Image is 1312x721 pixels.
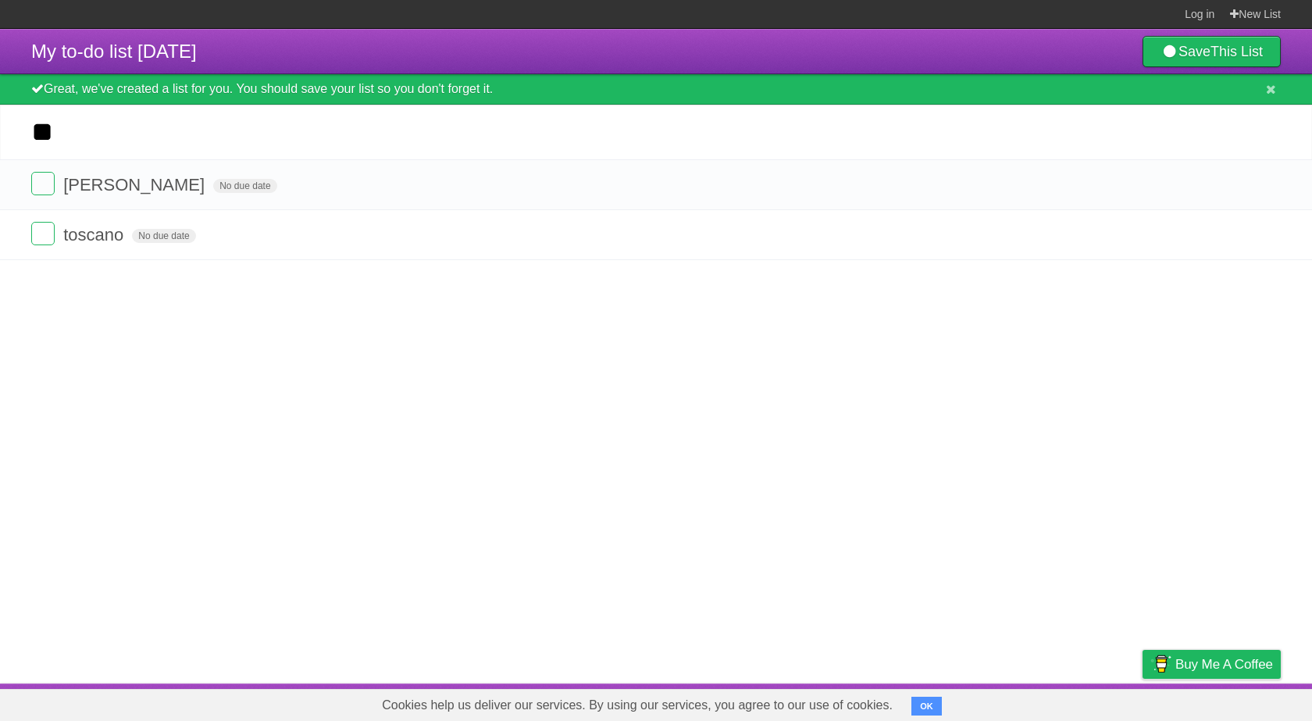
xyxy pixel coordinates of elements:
[1150,651,1171,677] img: Buy me a coffee
[31,222,55,245] label: Done
[1210,44,1263,59] b: This List
[1143,650,1281,679] a: Buy me a coffee
[366,690,908,721] span: Cookies help us deliver our services. By using our services, you agree to our use of cookies.
[911,697,942,716] button: OK
[1143,36,1281,67] a: SaveThis List
[132,229,195,243] span: No due date
[1069,687,1103,717] a: Terms
[213,179,276,193] span: No due date
[1182,687,1281,717] a: Suggest a feature
[63,225,127,244] span: toscano
[31,41,197,62] span: My to-do list [DATE]
[63,175,209,195] span: [PERSON_NAME]
[31,172,55,195] label: Done
[935,687,968,717] a: About
[1122,687,1163,717] a: Privacy
[986,687,1050,717] a: Developers
[1175,651,1273,678] span: Buy me a coffee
